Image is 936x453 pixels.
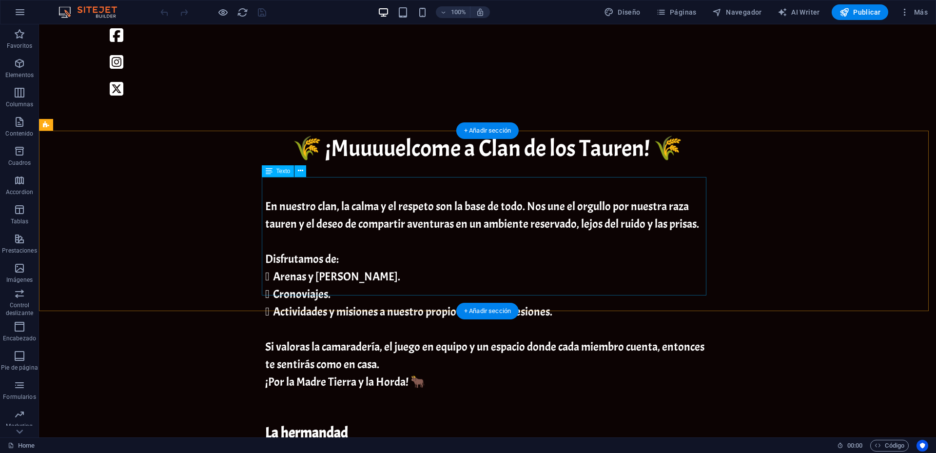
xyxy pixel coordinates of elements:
[656,7,697,17] span: Páginas
[870,440,909,452] button: Código
[916,440,928,452] button: Usercentrics
[847,440,862,452] span: 00 00
[11,217,29,225] p: Tablas
[774,4,824,20] button: AI Writer
[896,4,932,20] button: Más
[3,393,36,401] p: Formularios
[854,442,856,449] span: :
[712,7,762,17] span: Navegador
[604,7,641,17] span: Diseño
[5,71,34,79] p: Elementos
[236,6,248,18] button: reload
[839,7,881,17] span: Publicar
[832,4,889,20] button: Publicar
[1,364,38,372] p: Pie de página
[8,159,31,167] p: Cuadros
[6,188,33,196] p: Accordion
[875,440,904,452] span: Código
[600,4,644,20] button: Diseño
[6,422,33,430] p: Marketing
[5,130,33,138] p: Contenido
[7,42,32,50] p: Favoritos
[8,440,35,452] a: Haz clic para cancelar la selección y doble clic para abrir páginas
[6,100,34,108] p: Columnas
[900,7,928,17] span: Más
[237,7,248,18] i: Volver a cargar página
[276,168,291,174] span: Texto
[436,6,470,18] button: 100%
[6,276,33,284] p: Imágenes
[708,4,766,20] button: Navegador
[476,8,485,17] i: Al redimensionar, ajustar el nivel de zoom automáticamente para ajustarse al dispositivo elegido.
[456,122,519,139] div: + Añadir sección
[456,303,519,319] div: + Añadir sección
[56,6,129,18] img: Editor Logo
[652,4,701,20] button: Páginas
[778,7,820,17] span: AI Writer
[600,4,644,20] div: Diseño (Ctrl+Alt+Y)
[3,335,36,342] p: Encabezado
[2,247,37,255] p: Prestaciones
[217,6,229,18] button: Haz clic para salir del modo de previsualización y seguir editando
[837,440,863,452] h6: Tiempo de la sesión
[450,6,466,18] h6: 100%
